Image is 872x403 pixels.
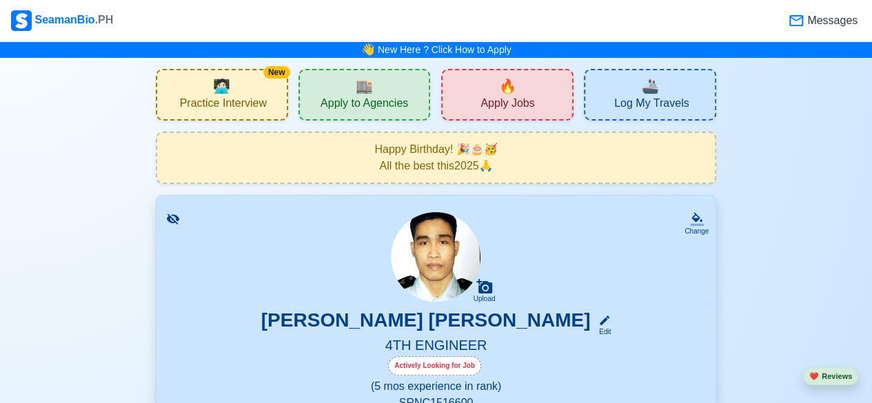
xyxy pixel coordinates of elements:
div: All the best this 2025 🙏 [171,158,701,174]
span: travel [642,76,659,96]
div: Upload [474,295,496,303]
span: Log My Travels [614,96,689,114]
h3: [PERSON_NAME] [PERSON_NAME] [261,309,591,337]
div: Change [685,226,709,236]
h5: 4TH ENGINEER [173,337,699,356]
span: agencies [356,76,373,96]
button: heartReviews [803,367,858,386]
span: Apply to Agencies [321,96,408,114]
span: heart [809,372,819,380]
div: Actively Looking for Job [388,356,481,375]
span: new [499,76,516,96]
p: (5 mos experience in rank) [173,378,699,395]
a: New Here ? Click How to Apply [378,44,511,55]
div: SeamanBio [11,10,113,31]
img: Logo [11,10,32,31]
span: bell [357,39,378,61]
span: Practice Interview [180,96,267,114]
span: Messages [804,12,858,29]
span: Apply Jobs [480,96,534,114]
div: Happy Birthday! [171,141,701,158]
span: .PH [95,14,114,25]
span: interview [213,76,230,96]
div: New [263,66,290,79]
span: icons [456,143,498,155]
div: Edit [593,327,611,337]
